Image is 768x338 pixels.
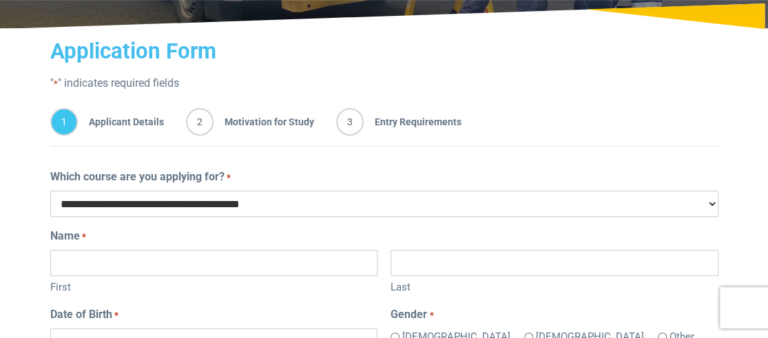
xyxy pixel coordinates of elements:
[50,276,377,295] label: First
[364,108,461,136] span: Entry Requirements
[50,228,718,244] legend: Name
[214,108,314,136] span: Motivation for Study
[50,169,231,185] label: Which course are you applying for?
[391,276,718,295] label: Last
[78,108,164,136] span: Applicant Details
[186,108,214,136] span: 2
[50,75,718,92] p: " " indicates required fields
[391,306,718,323] legend: Gender
[50,108,78,136] span: 1
[336,108,364,136] span: 3
[50,306,118,323] label: Date of Birth
[50,39,718,64] h2: Application Form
